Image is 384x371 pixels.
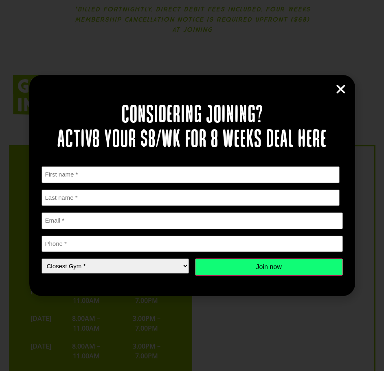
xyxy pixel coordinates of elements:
input: Phone * [42,236,343,252]
input: Join now [195,258,343,276]
a: Close [335,83,347,95]
h2: Considering joining? Activ8 your $8/wk for 8 weeks deal here [42,104,343,152]
input: Email * [42,212,343,229]
input: Last name * [42,190,340,206]
input: First name * [42,166,340,183]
